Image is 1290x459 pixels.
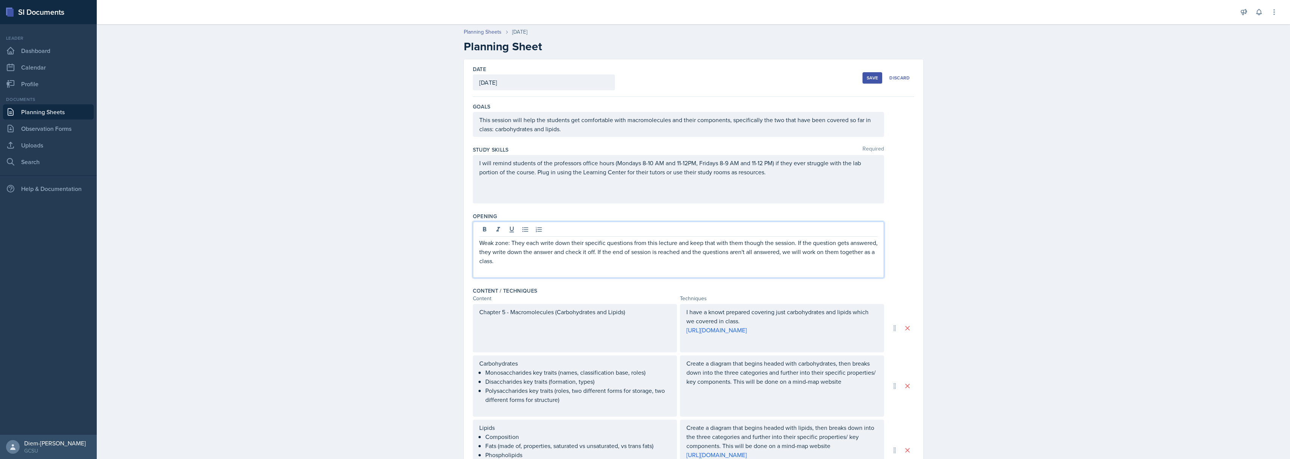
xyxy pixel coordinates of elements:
[473,103,491,110] label: Goals
[464,28,502,36] a: Planning Sheets
[3,96,94,103] div: Documents
[473,65,486,73] label: Date
[686,423,878,450] p: Create a diagram that begins headed with lipids, then breaks down into the three categories and f...
[479,238,878,265] p: Weak zone: They each write down their specific questions from this lecture and keep that with the...
[686,307,878,326] p: I have a knowt prepared covering just carbohydrates and lipids which we covered in class.
[473,146,509,154] label: Study Skills
[485,368,671,377] p: Monosaccharides key traits (names, classification base, roles)
[473,212,497,220] label: Opening
[479,158,878,177] p: I will remind students of the professors office hours (Mondays 8-10 AM and 11-12PM, Fridays 8-9 A...
[24,447,86,454] div: GCSU
[3,181,94,196] div: Help & Documentation
[473,287,537,295] label: Content / Techniques
[885,72,914,84] button: Discard
[3,154,94,169] a: Search
[464,40,923,53] h2: Planning Sheet
[479,359,671,368] p: Carbohydrates
[686,451,747,459] a: [URL][DOMAIN_NAME]
[3,35,94,42] div: Leader
[485,441,671,450] p: Fats (made of, properties, saturated vs unsaturated, vs trans fats)
[3,43,94,58] a: Dashboard
[479,423,671,432] p: Lipids
[479,307,671,316] p: Chapter 5 - Macromolecules (Carbohydrates and Lipids)
[889,75,910,81] div: Discard
[24,439,86,447] div: Diem-[PERSON_NAME]
[686,326,747,334] a: [URL][DOMAIN_NAME]
[485,386,671,404] p: Polysaccharides key traits (roles, two different forms for storage, two different forms for struc...
[479,115,878,133] p: This session will help the students get comfortable with macromolecules and their components, spe...
[863,72,882,84] button: Save
[867,75,878,81] div: Save
[3,60,94,75] a: Calendar
[863,146,884,154] span: Required
[485,432,671,441] p: Composition
[3,121,94,136] a: Observation Forms
[3,138,94,153] a: Uploads
[686,359,878,386] p: Create a diagram that begins headed with carbohydrates, then breaks down into the three categorie...
[3,76,94,91] a: Profile
[473,295,677,302] div: Content
[3,104,94,119] a: Planning Sheets
[512,28,527,36] div: [DATE]
[680,295,884,302] div: Techniques
[485,377,671,386] p: Disaccharides key traits (formation, types)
